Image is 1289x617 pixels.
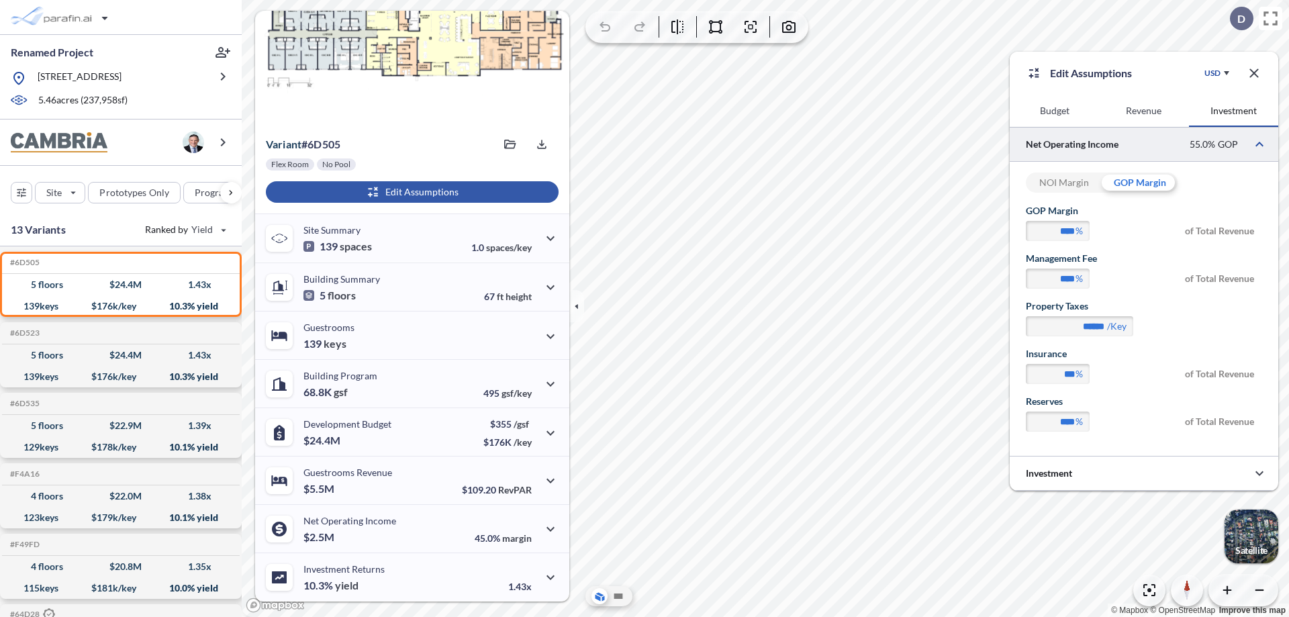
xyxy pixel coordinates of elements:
span: Variant [266,138,301,150]
span: of Total Revenue [1185,221,1262,251]
p: Net Operating Income [303,515,396,526]
label: % [1076,224,1083,238]
span: /key [514,436,532,448]
p: Flex Room [271,159,309,170]
p: Development Budget [303,418,391,430]
h5: Click to copy the code [7,258,40,267]
p: 67 [484,291,532,302]
span: gsf/key [502,387,532,399]
label: Reserves [1026,395,1063,408]
p: 13 Variants [11,222,66,238]
p: $24.4M [303,434,342,447]
span: keys [324,337,346,350]
label: /key [1107,320,1127,333]
p: 495 [483,387,532,399]
label: GOP Margin [1026,204,1078,218]
p: Investment Returns [303,563,385,575]
p: 139 [303,240,372,253]
p: # 6d505 [266,138,340,151]
label: % [1076,272,1083,285]
button: Ranked by Yield [134,219,235,240]
a: Improve this map [1219,606,1286,615]
p: 1.43x [508,581,532,592]
button: Aerial View [591,588,608,604]
h5: Click to copy the code [7,469,40,479]
p: $5.5M [303,482,336,495]
span: of Total Revenue [1185,364,1262,394]
label: Management Fee [1026,252,1097,265]
button: Investment [1189,95,1278,127]
p: 5.46 acres ( 237,958 sf) [38,93,128,108]
a: Mapbox [1111,606,1148,615]
label: % [1076,367,1083,381]
div: GOP Margin [1102,173,1178,193]
button: Site Plan [610,588,626,604]
a: OpenStreetMap [1150,606,1215,615]
span: of Total Revenue [1185,269,1262,299]
p: 45.0% [475,532,532,544]
label: % [1076,415,1083,428]
p: D [1237,13,1245,25]
p: Edit Assumptions [1050,65,1132,81]
button: Site [35,182,85,203]
button: Budget [1010,95,1099,127]
p: Building Program [303,370,377,381]
img: Switcher Image [1225,510,1278,563]
p: Investment [1026,467,1072,480]
h5: Click to copy the code [7,328,40,338]
span: Yield [191,223,213,236]
img: BrandImage [11,132,107,153]
span: margin [502,532,532,544]
p: Site Summary [303,224,361,236]
span: of Total Revenue [1185,412,1262,442]
span: yield [335,579,359,592]
h5: Click to copy the code [7,399,40,408]
button: Prototypes Only [88,182,181,203]
p: 10.3% [303,579,359,592]
p: 139 [303,337,346,350]
p: Guestrooms Revenue [303,467,392,478]
p: 1.0 [471,242,532,253]
p: Prototypes Only [99,186,169,199]
span: gsf [334,385,348,399]
button: Revenue [1099,95,1188,127]
p: Guestrooms [303,322,354,333]
p: $176K [483,436,532,448]
label: Property Taxes [1026,299,1088,313]
p: $2.5M [303,530,336,544]
button: Switcher ImageSatellite [1225,510,1278,563]
p: Renamed Project [11,45,93,60]
span: spaces/key [486,242,532,253]
p: Building Summary [303,273,380,285]
span: spaces [340,240,372,253]
button: Program [183,182,256,203]
button: Edit Assumptions [266,181,559,203]
span: height [506,291,532,302]
p: 68.8K [303,385,348,399]
span: RevPAR [498,484,532,495]
span: /gsf [514,418,529,430]
span: ft [497,291,504,302]
div: USD [1204,68,1221,79]
img: user logo [183,132,204,153]
p: Site [46,186,62,199]
span: floors [328,289,356,302]
p: $355 [483,418,532,430]
div: NOI Margin [1026,173,1102,193]
label: Insurance [1026,347,1067,361]
p: [STREET_ADDRESS] [38,70,122,87]
p: 5 [303,289,356,302]
p: No Pool [322,159,350,170]
a: Mapbox homepage [246,598,305,613]
h5: Click to copy the code [7,540,40,549]
p: $109.20 [462,484,532,495]
p: Program [195,186,232,199]
p: Satellite [1235,545,1268,556]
